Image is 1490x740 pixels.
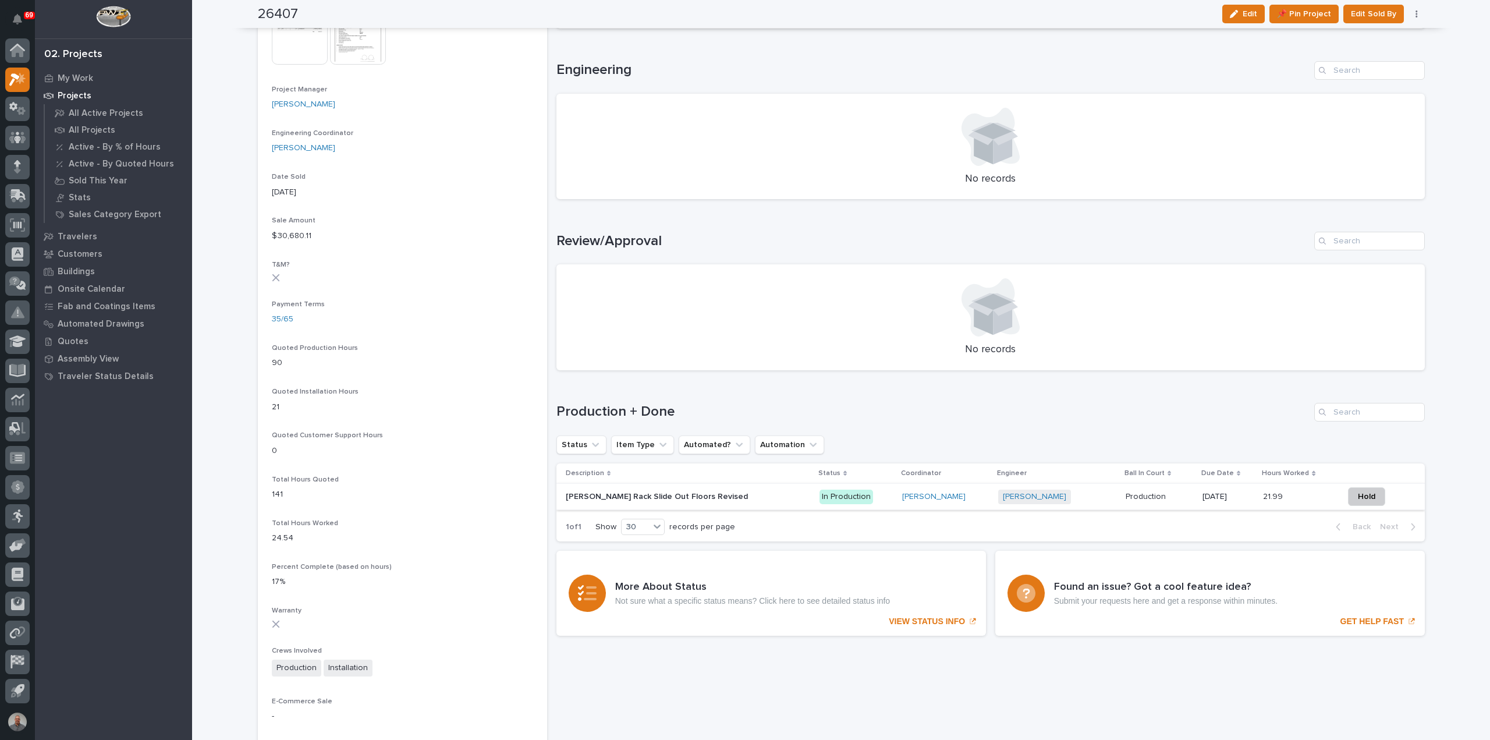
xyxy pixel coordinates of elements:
[1375,522,1425,532] button: Next
[58,337,88,347] p: Quotes
[1340,617,1404,626] p: GET HELP FAST
[35,315,192,332] a: Automated Drawings
[556,435,606,454] button: Status
[272,261,290,268] span: T&M?
[58,232,97,242] p: Travelers
[997,467,1027,480] p: Engineer
[45,122,192,138] a: All Projects
[1269,5,1339,23] button: 📌 Pin Project
[58,267,95,277] p: Buildings
[566,490,750,502] p: [PERSON_NAME] Rack Slide Out Floors Revised
[1277,7,1331,21] span: 📌 Pin Project
[615,596,890,606] p: Not sure what a specific status means? Click here to see detailed status info
[258,6,298,23] h2: 26407
[45,139,192,155] a: Active - By % of Hours
[35,228,192,245] a: Travelers
[35,69,192,87] a: My Work
[889,617,965,626] p: VIEW STATUS INFO
[45,155,192,172] a: Active - By Quoted Hours
[1380,522,1406,532] span: Next
[58,354,119,364] p: Assembly View
[26,11,33,19] p: 69
[272,576,533,588] p: 17%
[595,522,616,532] p: Show
[556,233,1310,250] h1: Review/Approval
[755,435,824,454] button: Automation
[1003,492,1066,502] a: [PERSON_NAME]
[45,172,192,189] a: Sold This Year
[556,551,986,636] a: VIEW STATUS INFO
[58,319,144,330] p: Automated Drawings
[272,313,293,325] a: 35/65
[35,245,192,263] a: Customers
[272,357,533,369] p: 90
[35,263,192,280] a: Buildings
[69,193,91,203] p: Stats
[272,345,358,352] span: Quoted Production Hours
[45,189,192,206] a: Stats
[272,230,533,242] p: $ 30,680.11
[272,142,335,154] a: [PERSON_NAME]
[1054,581,1278,594] h3: Found an issue? Got a cool feature idea?
[272,301,325,308] span: Payment Terms
[96,6,130,27] img: Workspace Logo
[58,284,125,295] p: Onsite Calendar
[69,108,143,119] p: All Active Projects
[58,371,154,382] p: Traveler Status Details
[272,710,533,723] p: -
[818,467,840,480] p: Status
[1314,403,1425,422] input: Search
[1243,9,1257,19] span: Edit
[5,7,30,31] button: Notifications
[58,249,102,260] p: Customers
[272,488,533,501] p: 141
[1314,61,1425,80] input: Search
[272,607,301,614] span: Warranty
[615,581,890,594] h3: More About Status
[272,520,338,527] span: Total Hours Worked
[272,698,332,705] span: E-Commerce Sale
[1346,522,1371,532] span: Back
[44,48,102,61] div: 02. Projects
[35,332,192,350] a: Quotes
[902,492,966,502] a: [PERSON_NAME]
[1126,490,1168,502] p: Production
[1358,490,1375,504] span: Hold
[679,435,750,454] button: Automated?
[69,176,127,186] p: Sold This Year
[1054,596,1278,606] p: Submit your requests here and get a response within minutes.
[324,660,372,677] span: Installation
[35,87,192,104] a: Projects
[15,14,30,33] div: Notifications69
[69,159,174,169] p: Active - By Quoted Hours
[58,73,93,84] p: My Work
[566,467,604,480] p: Description
[272,217,315,224] span: Sale Amount
[570,344,1411,356] p: No records
[819,490,873,504] div: In Production
[1314,232,1425,250] input: Search
[669,522,735,532] p: records per page
[995,551,1425,636] a: GET HELP FAST
[69,142,161,153] p: Active - By % of Hours
[1348,487,1385,506] button: Hold
[272,388,359,395] span: Quoted Installation Hours
[272,647,322,654] span: Crews Involved
[1124,467,1165,480] p: Ball In Court
[45,105,192,121] a: All Active Projects
[272,476,339,483] span: Total Hours Quoted
[272,445,533,457] p: 0
[1326,522,1375,532] button: Back
[272,186,533,199] p: [DATE]
[35,350,192,367] a: Assembly View
[35,280,192,298] a: Onsite Calendar
[45,206,192,222] a: Sales Category Export
[5,710,30,734] button: users-avatar
[1263,490,1285,502] p: 21.99
[1202,492,1254,502] p: [DATE]
[35,298,192,315] a: Fab and Coatings Items
[272,174,306,180] span: Date Sold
